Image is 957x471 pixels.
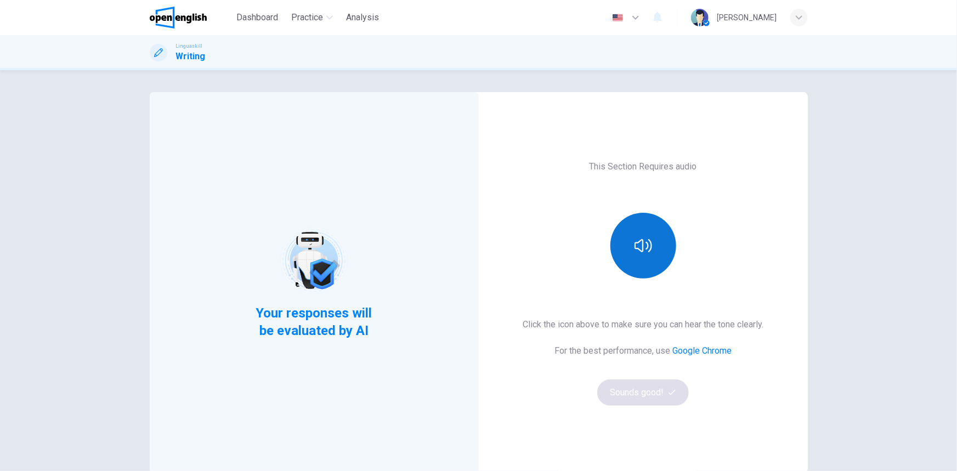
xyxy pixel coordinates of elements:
h1: Writing [176,50,206,63]
button: Practice [287,8,337,27]
span: Linguaskill [176,42,203,50]
span: Your responses will be evaluated by AI [247,304,381,339]
img: en [611,14,625,22]
h6: This Section Requires audio [590,160,697,173]
a: OpenEnglish logo [150,7,233,29]
h6: Click the icon above to make sure you can hear the tone clearly. [523,318,763,331]
a: Google Chrome [672,345,732,356]
img: OpenEnglish logo [150,7,207,29]
img: robot icon [279,226,349,296]
span: Analysis [346,11,379,24]
h6: For the best performance, use [554,344,732,357]
div: [PERSON_NAME] [717,11,777,24]
span: Practice [291,11,323,24]
button: Dashboard [232,8,282,27]
button: Analysis [342,8,383,27]
img: Profile picture [691,9,709,26]
span: Dashboard [236,11,278,24]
